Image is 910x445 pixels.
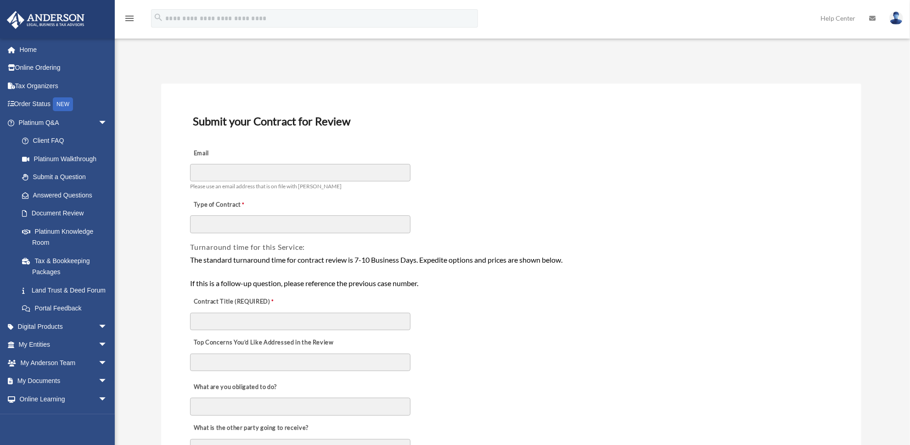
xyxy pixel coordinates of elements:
[13,186,121,204] a: Answered Questions
[6,408,121,427] a: Billingarrow_drop_down
[189,112,833,131] h3: Submit your Contract for Review
[6,317,121,336] a: Digital Productsarrow_drop_down
[889,11,903,25] img: User Pic
[190,198,282,211] label: Type of Contract
[6,40,121,59] a: Home
[98,354,117,372] span: arrow_drop_down
[13,132,121,150] a: Client FAQ
[6,336,121,354] a: My Entitiesarrow_drop_down
[98,317,117,336] span: arrow_drop_down
[98,113,117,132] span: arrow_drop_down
[124,16,135,24] a: menu
[98,336,117,355] span: arrow_drop_down
[53,97,73,111] div: NEW
[13,204,117,223] a: Document Review
[6,59,121,77] a: Online Ordering
[153,12,163,23] i: search
[190,147,282,160] label: Email
[190,422,311,434] label: What is the other party going to receive?
[6,77,121,95] a: Tax Organizers
[98,372,117,391] span: arrow_drop_down
[190,381,282,394] label: What are you obligated to do?
[6,390,121,408] a: Online Learningarrow_drop_down
[13,222,121,252] a: Platinum Knowledge Room
[6,113,121,132] a: Platinum Q&Aarrow_drop_down
[13,150,121,168] a: Platinum Walkthrough
[124,13,135,24] i: menu
[4,11,87,29] img: Anderson Advisors Platinum Portal
[190,295,282,308] label: Contract Title (REQUIRED)
[13,168,121,186] a: Submit a Question
[13,281,121,299] a: Land Trust & Deed Forum
[190,242,305,251] span: Turnaround time for this Service:
[6,95,121,114] a: Order StatusNEW
[6,372,121,390] a: My Documentsarrow_drop_down
[190,183,342,190] span: Please use an email address that is on file with [PERSON_NAME]
[13,299,121,318] a: Portal Feedback
[98,390,117,409] span: arrow_drop_down
[190,254,832,289] div: The standard turnaround time for contract review is 7-10 Business Days. Expedite options and pric...
[190,337,336,349] label: Top Concerns You’d Like Addressed in the Review
[13,252,121,281] a: Tax & Bookkeeping Packages
[6,354,121,372] a: My Anderson Teamarrow_drop_down
[98,408,117,427] span: arrow_drop_down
